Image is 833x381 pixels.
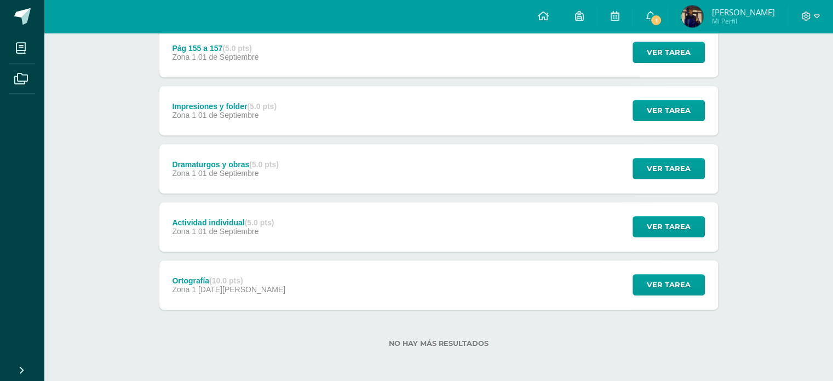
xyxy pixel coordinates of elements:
[209,276,243,285] strong: (10.0 pts)
[647,100,691,121] span: Ver tarea
[247,102,277,111] strong: (5.0 pts)
[172,276,285,285] div: Ortografía
[647,42,691,62] span: Ver tarea
[172,285,196,294] span: Zona 1
[198,227,259,236] span: 01 de Septiembre
[647,217,691,237] span: Ver tarea
[633,158,705,179] button: Ver tarea
[198,111,259,120] span: 01 de Septiembre
[172,169,196,178] span: Zona 1
[650,14,662,26] span: 1
[633,42,705,63] button: Ver tarea
[172,218,274,227] div: Actividad individual
[172,227,196,236] span: Zona 1
[633,100,705,121] button: Ver tarea
[633,274,705,295] button: Ver tarea
[647,275,691,295] span: Ver tarea
[198,285,285,294] span: [DATE][PERSON_NAME]
[222,44,252,53] strong: (5.0 pts)
[172,102,277,111] div: Impresiones y folder
[198,53,259,61] span: 01 de Septiembre
[711,16,774,26] span: Mi Perfil
[159,339,718,348] label: No hay más resultados
[647,158,691,179] span: Ver tarea
[681,5,703,27] img: 47cfc69b6a1e0313111ae0dfa61b3de3.png
[172,111,196,120] span: Zona 1
[172,44,258,53] div: Pág 155 a 157
[711,7,774,18] span: [PERSON_NAME]
[245,218,274,227] strong: (5.0 pts)
[249,160,279,169] strong: (5.0 pts)
[172,160,279,169] div: Dramaturgos y obras
[633,216,705,237] button: Ver tarea
[172,53,196,61] span: Zona 1
[198,169,259,178] span: 01 de Septiembre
